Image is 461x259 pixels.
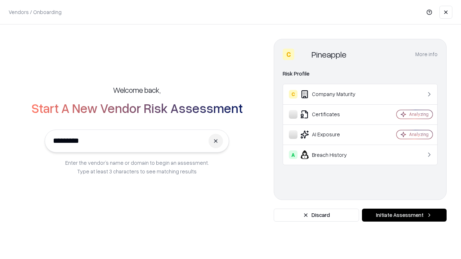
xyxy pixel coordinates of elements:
[31,101,243,115] h2: Start A New Vendor Risk Assessment
[409,131,429,137] div: Analyzing
[9,8,62,16] p: Vendors / Onboarding
[289,90,297,99] div: C
[65,158,209,176] p: Enter the vendor’s name or domain to begin an assessment. Type at least 3 characters to see match...
[274,209,359,222] button: Discard
[289,150,375,159] div: Breach History
[283,49,294,60] div: C
[362,209,447,222] button: Initiate Assessment
[289,90,375,99] div: Company Maturity
[113,85,161,95] h5: Welcome back,
[289,150,297,159] div: A
[297,49,309,60] img: Pineapple
[289,130,375,139] div: AI Exposure
[312,49,346,60] div: Pineapple
[289,110,375,119] div: Certificates
[409,111,429,117] div: Analyzing
[283,69,438,78] div: Risk Profile
[415,48,438,61] button: More info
